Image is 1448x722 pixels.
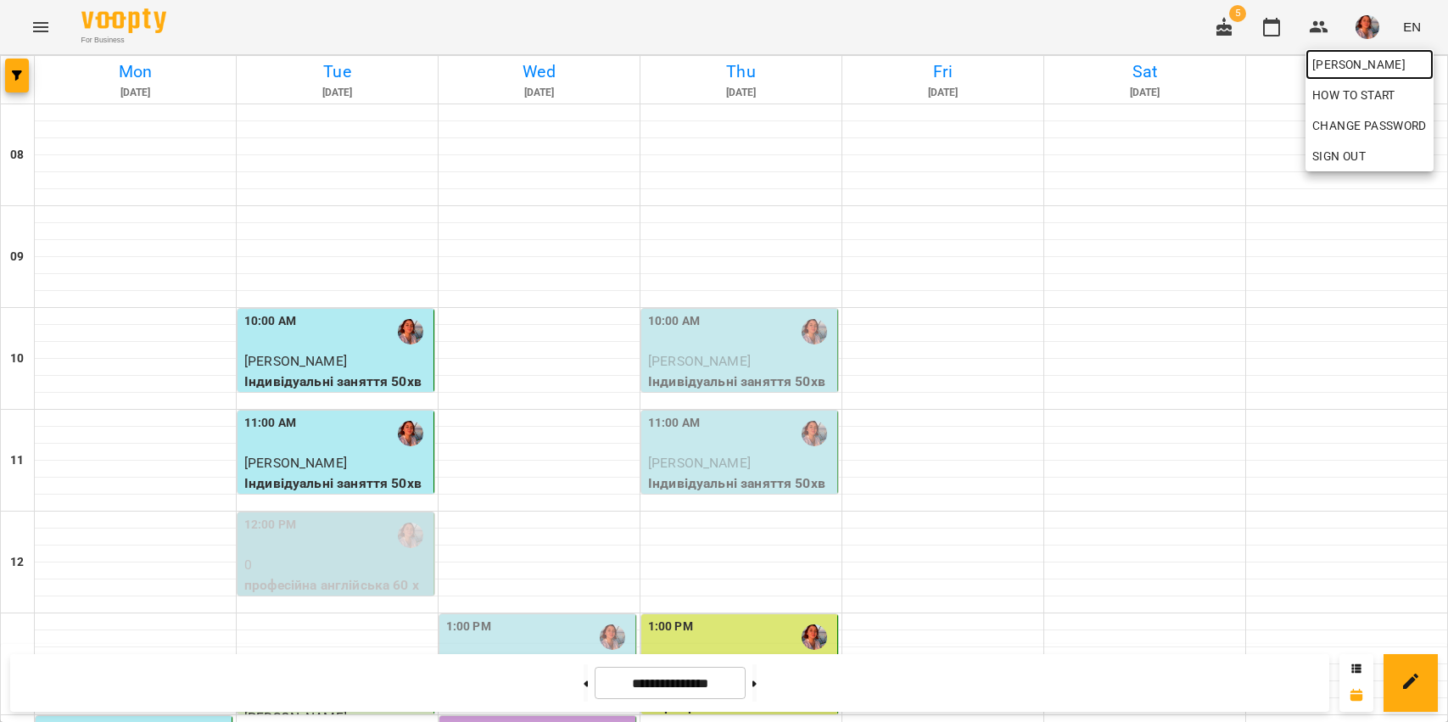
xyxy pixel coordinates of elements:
a: How to start [1305,80,1402,110]
span: [PERSON_NAME] [1312,54,1427,75]
span: Sign Out [1312,146,1366,166]
a: Change Password [1305,110,1434,141]
button: Sign Out [1305,141,1434,171]
a: [PERSON_NAME] [1305,49,1434,80]
span: How to start [1312,85,1395,105]
span: Change Password [1312,115,1427,136]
